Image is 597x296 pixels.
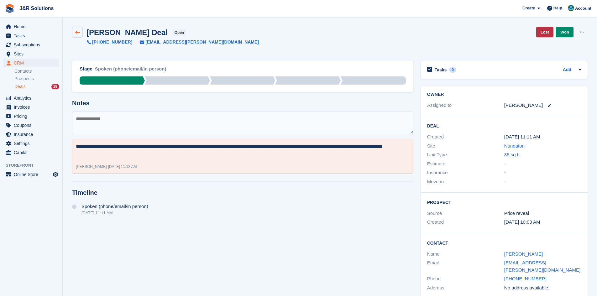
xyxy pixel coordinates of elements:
span: Prospects [14,76,34,82]
a: menu [3,130,59,139]
a: menu [3,59,59,67]
a: Contacts [14,68,59,74]
div: Name [427,251,504,258]
a: Deals 18 [14,83,59,90]
img: stora-icon-8386f47178a22dfd0bd8f6a31ec36ba5ce8667c1dd55bd0f319d3a0aa187defe.svg [5,4,14,13]
a: Lost [536,27,553,37]
div: Site [427,143,504,150]
div: [DATE] 11:11 AM [504,133,581,141]
div: Spoken (phone/email/in person) [95,65,166,76]
span: Create [522,5,535,11]
a: J&R Solutions [17,3,56,13]
span: [PHONE_NUMBER] [92,39,132,45]
a: 35 sq ft [504,152,520,157]
a: Preview store [52,171,59,178]
span: [PERSON_NAME] [76,164,107,169]
span: Storefront [6,162,62,169]
a: [PHONE_NUMBER] [87,39,132,45]
a: menu [3,112,59,121]
a: menu [3,139,59,148]
div: 0 [449,67,456,73]
a: menu [3,148,59,157]
span: Online Store [14,170,51,179]
a: menu [3,121,59,130]
div: [DATE] 11:11 AM [81,210,148,215]
a: menu [3,49,59,58]
div: 18 [51,84,59,89]
a: menu [3,40,59,49]
a: Prospects [14,75,59,82]
div: - [504,178,581,185]
span: Invoices [14,103,51,112]
span: Pricing [14,112,51,121]
a: [EMAIL_ADDRESS][PERSON_NAME][DOMAIN_NAME] [132,39,259,45]
div: - [76,164,137,169]
div: Source [427,210,504,217]
div: - [504,169,581,176]
h2: [PERSON_NAME] Deal [86,28,168,37]
span: Analytics [14,94,51,102]
a: Add [563,66,571,74]
div: Price reveal [504,210,581,217]
div: Unit Type [427,151,504,158]
a: [PERSON_NAME] [504,251,543,257]
h2: Timeline [72,189,413,196]
a: menu [3,103,59,112]
span: [DATE] 11:12 AM [108,164,137,169]
div: Created [427,219,504,226]
span: Deals [14,84,26,90]
span: Subscriptions [14,40,51,49]
div: Estimate [427,160,504,168]
a: menu [3,170,59,179]
span: Capital [14,148,51,157]
div: No address available. [504,284,581,292]
div: Stage [80,65,92,73]
span: Settings [14,139,51,148]
div: Address [427,284,504,292]
img: Macie Adcock [568,5,574,11]
h2: Contact [427,240,581,246]
span: Coupons [14,121,51,130]
span: Account [575,5,591,12]
span: CRM [14,59,51,67]
h2: Owner [427,92,581,97]
h2: Deal [427,122,581,129]
div: Insurance [427,169,504,176]
span: Tasks [14,31,51,40]
div: Assigned to [427,102,504,109]
span: Sites [14,49,51,58]
div: - [504,160,581,168]
a: [EMAIL_ADDRESS][PERSON_NAME][DOMAIN_NAME] [504,260,580,273]
div: Move-in [427,178,504,185]
a: [PHONE_NUMBER] [504,276,547,281]
div: Phone [427,275,504,283]
span: Home [14,22,51,31]
h2: Notes [72,100,413,107]
div: [DATE] 10:03 AM [504,219,581,226]
span: [EMAIL_ADDRESS][PERSON_NAME][DOMAIN_NAME] [145,39,259,45]
span: Insurance [14,130,51,139]
div: Email [427,259,504,273]
a: menu [3,31,59,40]
a: Nuneaton [504,143,525,148]
span: Help [553,5,562,11]
span: Spoken (phone/email/in person) [81,204,148,209]
a: menu [3,22,59,31]
h2: Prospect [427,199,581,205]
a: menu [3,94,59,102]
a: Won [556,27,573,37]
h2: Tasks [435,67,447,73]
div: [PERSON_NAME] [504,102,543,109]
div: Created [427,133,504,141]
span: open [173,29,186,36]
